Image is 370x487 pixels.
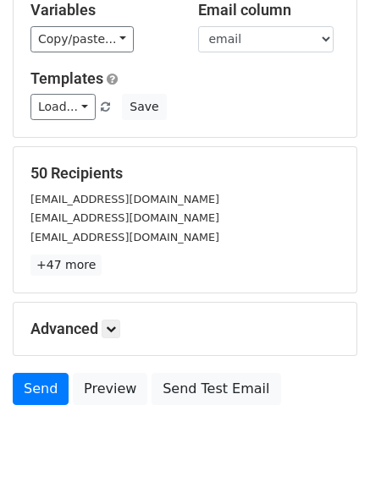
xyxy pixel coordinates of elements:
[285,406,370,487] iframe: Chat Widget
[73,373,147,405] a: Preview
[30,1,173,19] h5: Variables
[30,320,340,338] h5: Advanced
[30,193,219,205] small: [EMAIL_ADDRESS][DOMAIN_NAME]
[152,373,280,405] a: Send Test Email
[30,211,219,224] small: [EMAIL_ADDRESS][DOMAIN_NAME]
[30,69,103,87] a: Templates
[30,94,96,120] a: Load...
[30,231,219,243] small: [EMAIL_ADDRESS][DOMAIN_NAME]
[30,26,134,52] a: Copy/paste...
[30,164,340,183] h5: 50 Recipients
[285,406,370,487] div: Widget Obrolan
[198,1,340,19] h5: Email column
[30,254,102,276] a: +47 more
[122,94,166,120] button: Save
[13,373,69,405] a: Send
